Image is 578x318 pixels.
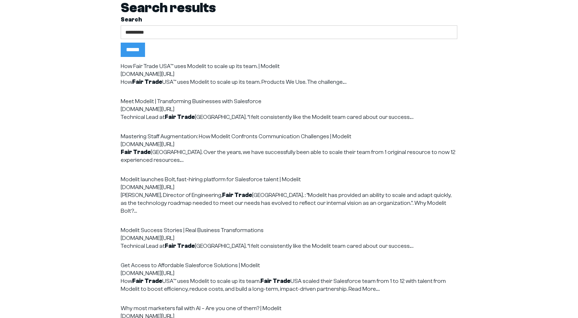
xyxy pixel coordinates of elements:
[162,278,260,284] span: USA™ uses Modelit to scale up its team.
[121,140,457,148] div: [DOMAIN_NAME][URL]
[343,79,347,85] span: …
[121,234,457,242] div: [DOMAIN_NAME][URL]
[222,192,233,198] strong: Fair
[121,243,165,249] span: Technical Lead at
[121,278,132,284] span: How
[195,114,410,120] span: [GEOGRAPHIC_DATA]. “I felt consistently like the Modelit team cared about our success.
[132,278,144,284] strong: Fair
[121,98,261,105] a: Meet Modelit | Transforming Businesses with Salesforce
[121,183,457,191] div: [DOMAIN_NAME][URL]
[132,79,144,85] strong: Fair
[180,157,184,163] span: …
[121,192,451,214] span: [GEOGRAPHIC_DATA]. : "Modelit has provided an ability to scale and adapt quickly, as the technolo...
[121,262,260,269] a: Get Access to Affordable Salesforce Solutions | Modelit
[121,105,457,113] div: [DOMAIN_NAME][URL]
[121,176,301,183] a: Modelit launches Bolt, fast-hiring platform for Salesforce talent | Modelit
[121,192,222,198] span: [PERSON_NAME], Director of Engineering,
[121,63,280,69] a: How Fair Trade USA™ uses Modelit to scale up its team. | Modelit
[377,286,380,292] span: …
[121,149,132,155] strong: Fair
[162,79,343,85] span: USA™ uses Modelit to scale up its team. Products We Use. The challenge.
[121,16,457,24] label: Search
[145,79,162,85] strong: Trade
[134,208,137,214] span: …
[165,243,176,249] strong: Fair
[121,79,132,85] span: How
[121,149,456,163] span: [GEOGRAPHIC_DATA]. Over the years, we have successfully been able to scale their team from 1 orig...
[273,278,290,284] strong: Trade
[195,243,410,249] span: [GEOGRAPHIC_DATA]. “I felt consistently like the Modelit team cared about our success.
[177,243,195,249] strong: Trade
[145,278,162,284] strong: Trade
[121,269,457,277] div: [DOMAIN_NAME][URL]
[165,114,176,120] strong: Fair
[260,278,272,284] strong: Fair
[121,70,457,78] div: [DOMAIN_NAME][URL]
[133,149,151,155] strong: Trade
[121,305,281,312] a: Why most marketers fail with AI – Are you one of them? | Modelit
[235,192,252,198] strong: Trade
[177,114,195,120] strong: Trade
[121,133,351,140] a: Mastering Staff Augmentation: How Modelit Confronts Communication Challenges | Modelit
[121,114,165,120] span: Technical Lead at
[121,227,264,233] a: Modelit Success Stories | Real Business Transformations
[410,114,414,120] span: …
[410,243,414,249] span: …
